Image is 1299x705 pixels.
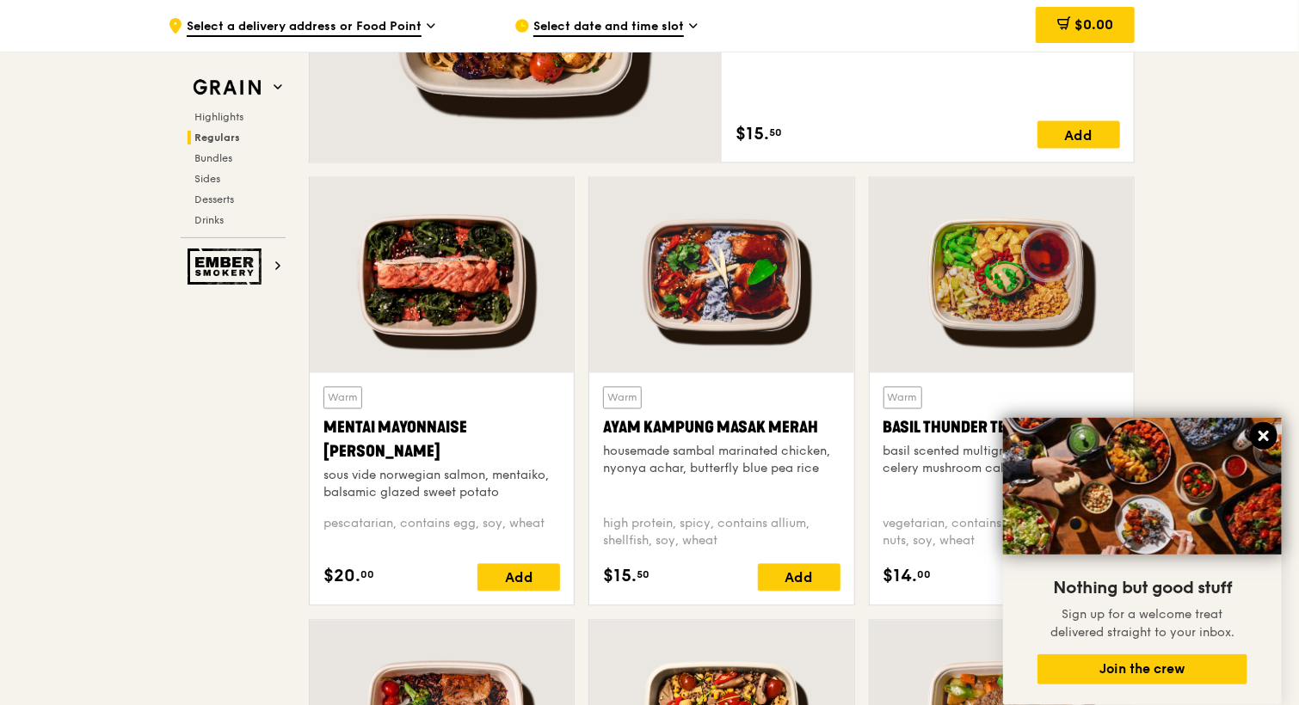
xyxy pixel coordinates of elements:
[883,387,922,409] div: Warm
[194,132,240,144] span: Regulars
[1250,422,1277,450] button: Close
[194,214,224,226] span: Drinks
[603,444,840,478] div: housemade sambal marinated chicken, nyonya achar, butterfly blue pea rice
[194,173,220,185] span: Sides
[360,568,374,582] span: 00
[736,121,769,147] span: $15.
[603,387,642,409] div: Warm
[1003,418,1282,555] img: DSC07876-Edit02-Large.jpeg
[188,72,267,103] img: Grain web logo
[323,387,362,409] div: Warm
[194,193,234,205] span: Desserts
[323,468,560,502] div: sous vide norwegian salmon, mentaiko, balsamic glazed sweet potato
[187,18,422,37] span: Select a delivery address or Food Point
[477,564,560,592] div: Add
[1074,16,1113,33] span: $0.00
[533,18,684,37] span: Select date and time slot
[194,152,232,164] span: Bundles
[194,111,243,123] span: Highlights
[758,564,840,592] div: Add
[603,516,840,550] div: high protein, spicy, contains allium, shellfish, soy, wheat
[769,126,782,139] span: 50
[603,416,840,440] div: Ayam Kampung Masak Merah
[323,516,560,550] div: pescatarian, contains egg, soy, wheat
[883,516,1120,550] div: vegetarian, contains allium, barley, egg, nuts, soy, wheat
[323,416,560,464] div: Mentai Mayonnaise [PERSON_NAME]
[188,248,267,285] img: Ember Smokery web logo
[883,564,918,590] span: $14.
[637,568,649,582] span: 50
[1050,607,1234,640] span: Sign up for a welcome treat delivered straight to your inbox.
[603,564,637,590] span: $15.
[323,564,360,590] span: $20.
[1037,121,1120,149] div: Add
[1053,578,1232,598] span: Nothing but good stuff
[1037,654,1247,684] button: Join the crew
[883,444,1120,478] div: basil scented multigrain rice, braised celery mushroom cabbage, hanjuku egg
[883,416,1120,440] div: Basil Thunder Tea Rice
[918,568,932,582] span: 00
